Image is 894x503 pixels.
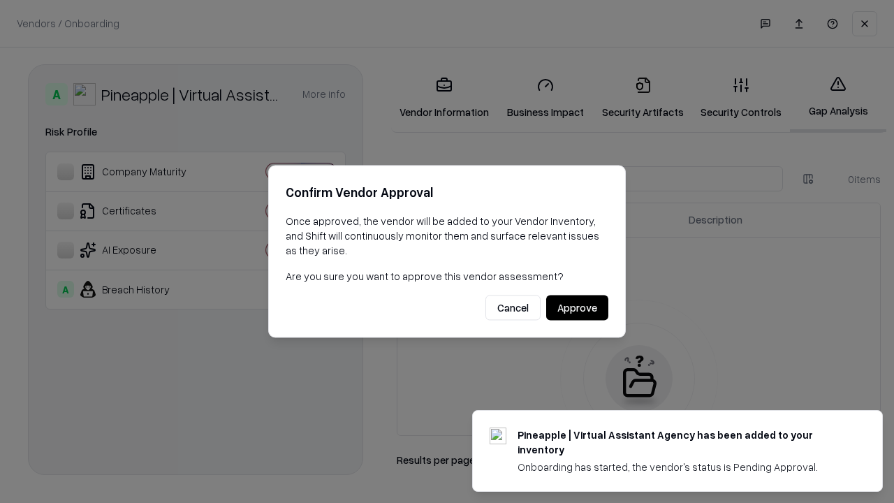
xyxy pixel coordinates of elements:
[518,460,849,474] div: Onboarding has started, the vendor's status is Pending Approval.
[485,296,541,321] button: Cancel
[286,182,608,203] h2: Confirm Vendor Approval
[490,428,506,444] img: trypineapple.com
[546,296,608,321] button: Approve
[286,269,608,284] p: Are you sure you want to approve this vendor assessment?
[286,214,608,258] p: Once approved, the vendor will be added to your Vendor Inventory, and Shift will continuously mon...
[518,428,849,457] div: Pineapple | Virtual Assistant Agency has been added to your inventory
